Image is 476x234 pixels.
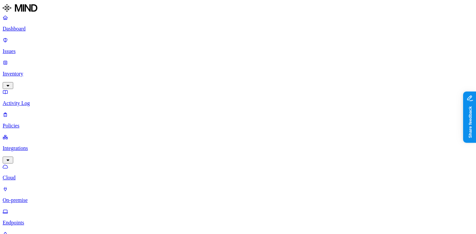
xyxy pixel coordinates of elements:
a: Issues [3,37,473,54]
p: Activity Log [3,100,473,106]
img: MIND [3,3,37,13]
a: Policies [3,112,473,129]
a: On-premise [3,186,473,203]
a: Dashboard [3,15,473,32]
p: Dashboard [3,26,473,32]
a: MIND [3,3,473,15]
p: On-premise [3,197,473,203]
a: Endpoints [3,209,473,226]
p: Cloud [3,175,473,181]
p: Integrations [3,145,473,151]
p: Inventory [3,71,473,77]
a: Activity Log [3,89,473,106]
p: Endpoints [3,220,473,226]
p: Policies [3,123,473,129]
a: Inventory [3,60,473,88]
a: Integrations [3,134,473,163]
p: Issues [3,48,473,54]
a: Cloud [3,164,473,181]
